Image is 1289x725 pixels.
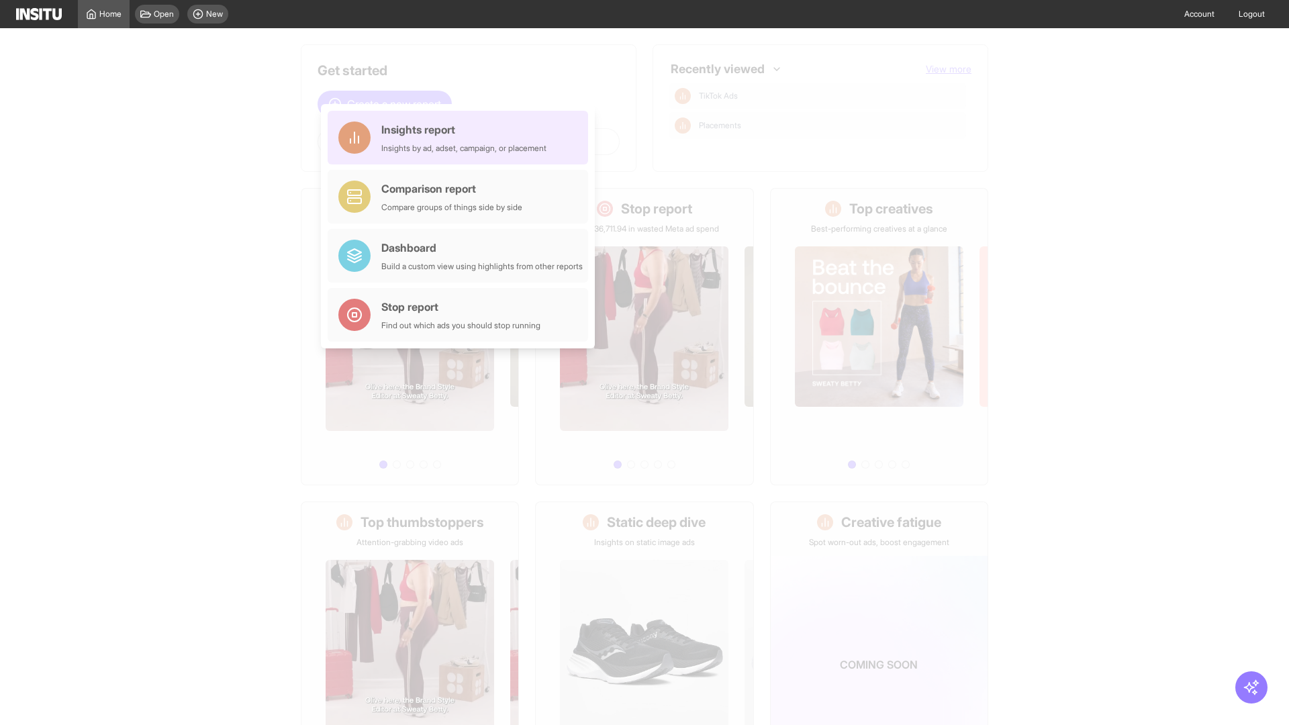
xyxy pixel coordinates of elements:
[381,240,583,256] div: Dashboard
[381,202,522,213] div: Compare groups of things side by side
[381,320,540,331] div: Find out which ads you should stop running
[381,181,522,197] div: Comparison report
[16,8,62,20] img: Logo
[206,9,223,19] span: New
[381,122,546,138] div: Insights report
[381,299,540,315] div: Stop report
[381,143,546,154] div: Insights by ad, adset, campaign, or placement
[381,261,583,272] div: Build a custom view using highlights from other reports
[99,9,122,19] span: Home
[154,9,174,19] span: Open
